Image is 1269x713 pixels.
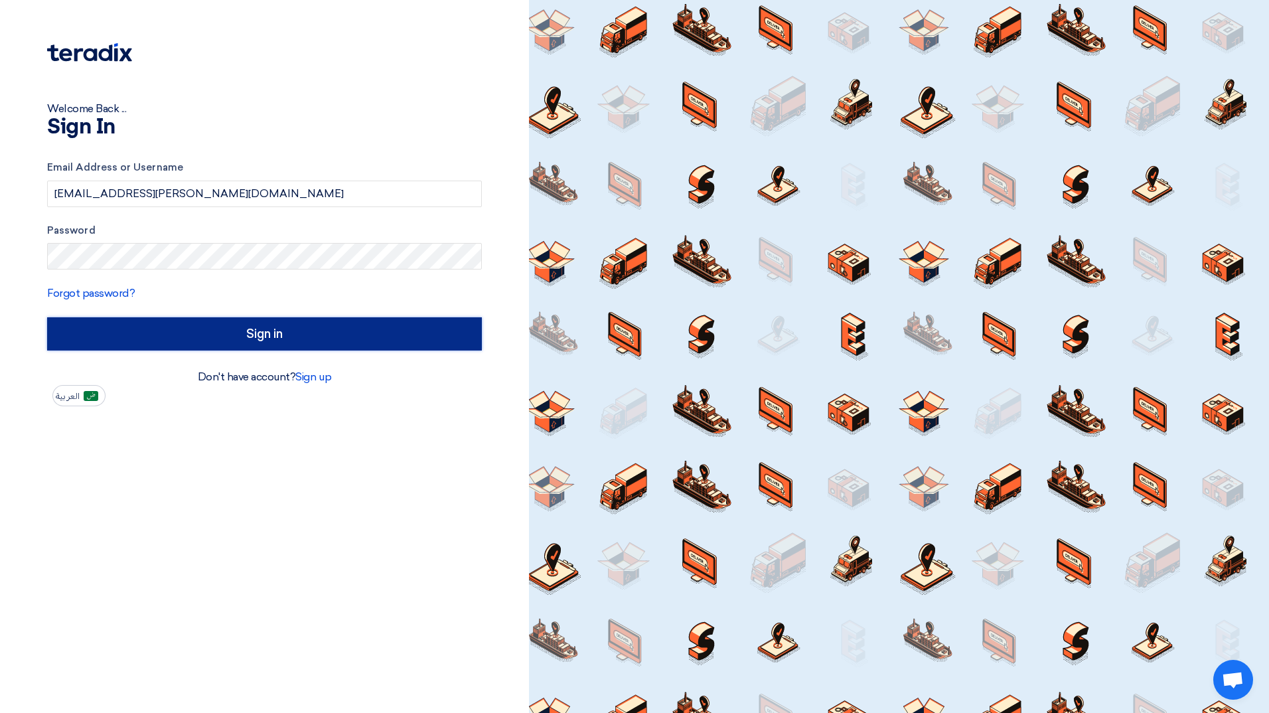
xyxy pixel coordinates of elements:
img: ar-AR.png [84,391,98,401]
div: Welcome Back ... [47,101,482,117]
a: Sign up [295,370,331,383]
div: Don't have account? [47,369,482,385]
img: Teradix logo [47,43,132,62]
button: العربية [52,385,106,406]
a: Forgot password? [47,287,135,299]
input: Enter your business email or username [47,181,482,207]
input: Sign in [47,317,482,351]
a: Open chat [1213,660,1253,700]
label: Email Address or Username [47,160,482,175]
label: Password [47,223,482,238]
h1: Sign In [47,117,482,138]
span: العربية [56,392,80,401]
